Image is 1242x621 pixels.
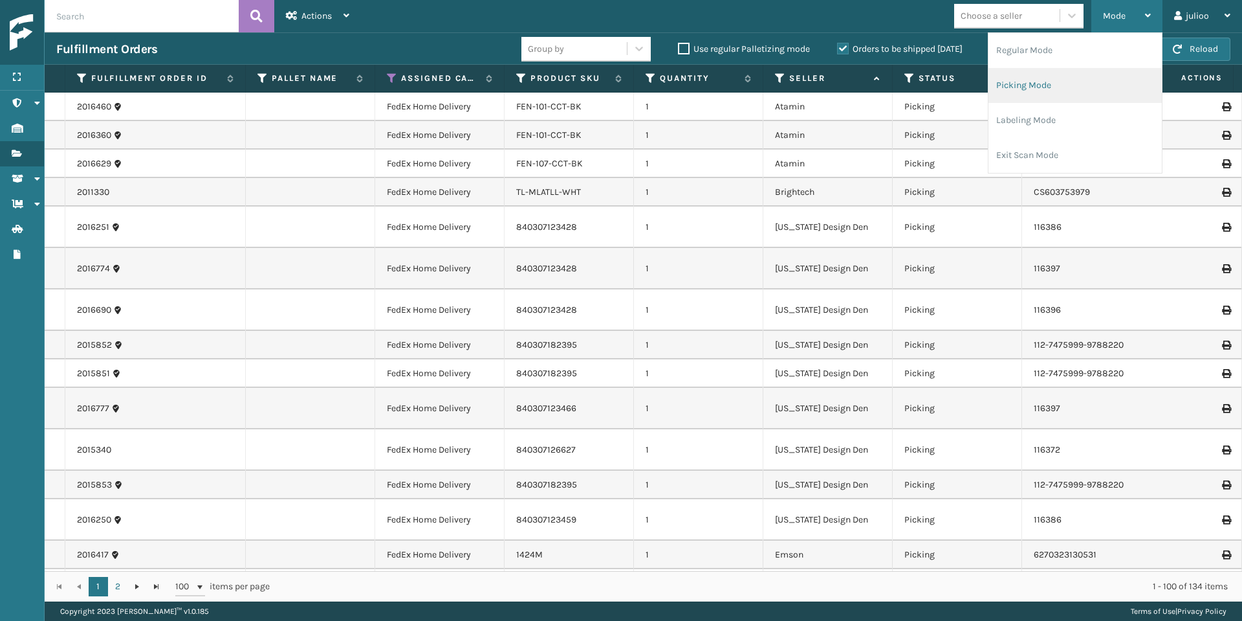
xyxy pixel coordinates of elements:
[634,388,763,429] td: 1
[1022,569,1151,598] td: 6270201200803
[375,207,505,248] td: FedEx Home Delivery
[375,471,505,499] td: FedEx Home Delivery
[763,388,893,429] td: [US_STATE] Design Den
[60,602,209,621] p: Copyright 2023 [PERSON_NAME]™ v 1.0.185
[763,331,893,359] td: [US_STATE] Design Den
[988,138,1162,173] li: Exit Scan Mode
[1222,131,1230,140] i: Print Label
[147,577,166,596] a: Go to the last page
[1222,341,1230,350] i: Print Label
[1222,550,1230,559] i: Print Label
[89,577,108,596] a: 1
[634,121,763,150] td: 1
[634,150,763,178] td: 1
[634,178,763,207] td: 1
[634,331,763,359] td: 1
[516,514,576,525] a: 840307123459
[77,100,111,113] a: 2016460
[375,93,505,121] td: FedEx Home Delivery
[634,569,763,598] td: 1
[1222,369,1230,378] i: Print Label
[1022,499,1151,541] td: 116386
[1140,67,1230,89] span: Actions
[375,499,505,541] td: FedEx Home Delivery
[1222,188,1230,197] i: Print Label
[77,262,110,275] a: 2016774
[893,499,1022,541] td: Picking
[1222,264,1230,273] i: Print Label
[893,429,1022,471] td: Picking
[375,150,505,178] td: FedEx Home Delivery
[893,150,1022,178] td: Picking
[1022,359,1151,388] td: 112-7475999-9788220
[516,368,577,379] a: 840307182395
[634,359,763,388] td: 1
[516,221,577,232] a: 840307123428
[893,331,1022,359] td: Picking
[893,569,1022,598] td: Picking
[763,178,893,207] td: Brightech
[516,479,577,490] a: 840307182395
[988,33,1162,68] li: Regular Mode
[893,178,1022,207] td: Picking
[1131,602,1226,621] div: |
[175,577,270,596] span: items per page
[1022,429,1151,471] td: 116372
[1222,102,1230,111] i: Print Label
[1103,10,1126,21] span: Mode
[893,289,1022,331] td: Picking
[77,514,111,526] a: 2016250
[1222,404,1230,413] i: Print Label
[1222,515,1230,525] i: Print Label
[1222,446,1230,455] i: Print Label
[763,289,893,331] td: [US_STATE] Design Den
[77,402,109,415] a: 2016777
[837,43,963,54] label: Orders to be shipped [DATE]
[893,541,1022,569] td: Picking
[634,289,763,331] td: 1
[516,158,583,169] a: FEN-107-CCT-BK
[1131,607,1175,616] a: Terms of Use
[516,304,577,315] a: 840307123428
[893,359,1022,388] td: Picking
[763,150,893,178] td: Atamin
[516,101,582,112] a: FEN-101-CCT-BK
[77,444,111,457] a: 2015340
[1160,38,1230,61] button: Reload
[1022,331,1151,359] td: 112-7475999-9788220
[893,388,1022,429] td: Picking
[375,359,505,388] td: FedEx Home Delivery
[634,429,763,471] td: 1
[77,304,111,317] a: 2016690
[108,577,127,596] a: 2
[528,42,564,56] div: Group by
[1222,306,1230,315] i: Print Label
[763,471,893,499] td: [US_STATE] Design Den
[77,186,109,199] a: 2011330
[288,580,1228,593] div: 1 - 100 of 134 items
[919,73,997,84] label: Status
[272,73,350,84] label: Pallet Name
[375,569,505,598] td: FedEx Home Delivery
[763,207,893,248] td: [US_STATE] Design Den
[375,331,505,359] td: FedEx Home Delivery
[151,581,162,592] span: Go to the last page
[1022,178,1151,207] td: CS603753979
[77,479,112,491] a: 2015853
[375,121,505,150] td: FedEx Home Delivery
[763,569,893,598] td: Emson
[401,73,479,84] label: Assigned Carrier Service
[375,541,505,569] td: FedEx Home Delivery
[77,367,110,380] a: 2015851
[763,93,893,121] td: Atamin
[1022,207,1151,248] td: 116386
[375,388,505,429] td: FedEx Home Delivery
[1022,248,1151,289] td: 116397
[132,581,142,592] span: Go to the next page
[634,248,763,289] td: 1
[678,43,810,54] label: Use regular Palletizing mode
[763,248,893,289] td: [US_STATE] Design Den
[375,289,505,331] td: FedEx Home Delivery
[988,68,1162,103] li: Picking Mode
[516,403,576,414] a: 840307123466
